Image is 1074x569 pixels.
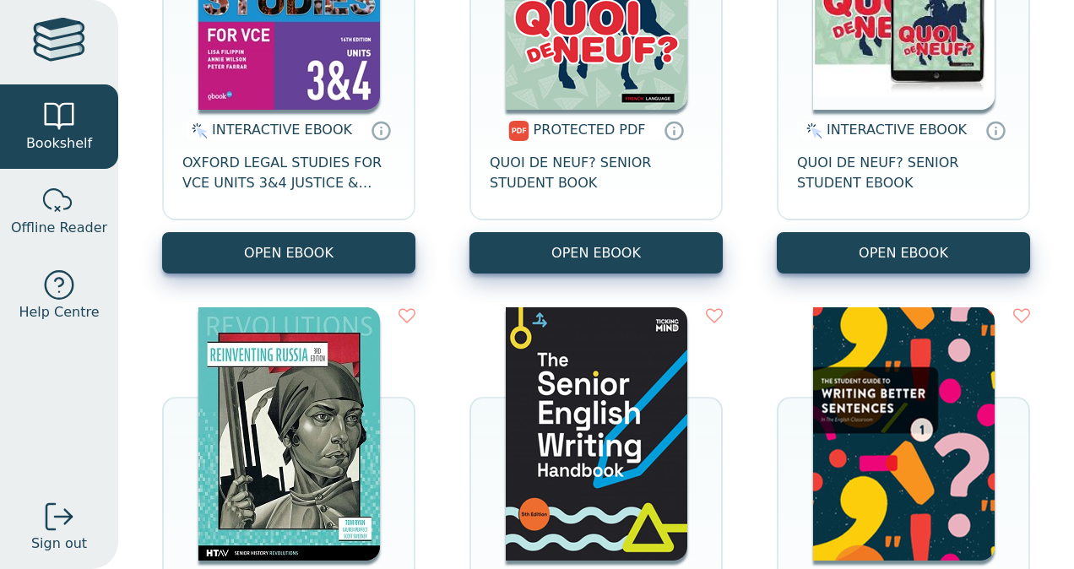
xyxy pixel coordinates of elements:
[508,121,529,141] img: pdf.svg
[506,307,687,561] img: 25643985-9e4a-4d66-82f1-e43d7e759b84.png
[469,232,723,274] a: OPEN EBOOK
[777,232,1030,274] button: OPEN EBOOK
[664,120,684,140] a: Protected PDFs cannot be printed, copied or shared. They can be accessed online through Education...
[813,307,995,561] img: 3ba8b79e-32ac-4d6d-b2c3-e4c2ea5ba7eb.png
[162,232,415,274] button: OPEN EBOOK
[801,121,822,141] img: interactive.svg
[187,121,208,141] img: interactive.svg
[371,120,391,140] a: Interactive eBooks are accessed online via the publisher’s portal. They contain interactive resou...
[182,153,395,193] span: OXFORD LEGAL STUDIES FOR VCE UNITS 3&4 JUSTICE & OUTCOMES STUDENT OBOOK + ASSESS 16E
[11,218,107,238] span: Offline Reader
[827,122,967,138] span: INTERACTIVE EBOOK
[534,122,646,138] span: PROTECTED PDF
[490,153,702,193] span: QUOI DE NEUF? SENIOR STUDENT BOOK
[198,307,380,561] img: b31db597-0cae-eb11-a9a3-0272d098c78b.jpg
[19,302,99,322] span: Help Centre
[797,153,1010,193] span: QUOI DE NEUF? SENIOR STUDENT EBOOK
[31,534,87,554] span: Sign out
[26,133,92,154] span: Bookshelf
[212,122,352,138] span: INTERACTIVE EBOOK
[985,120,1006,140] a: Interactive eBooks are accessed online via the publisher’s portal. They contain interactive resou...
